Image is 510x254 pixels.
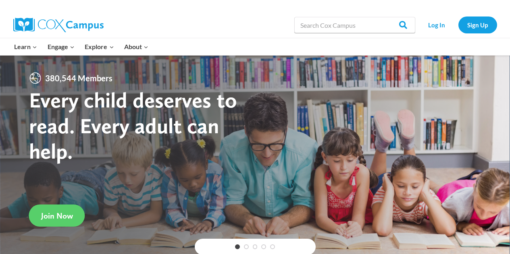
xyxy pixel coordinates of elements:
a: 5 [270,244,275,249]
strong: Every child deserves to read. Every adult can help. [29,87,237,164]
img: Cox Campus [13,18,104,32]
span: Explore [85,41,114,52]
span: 380,544 Members [42,72,116,85]
span: Engage [48,41,75,52]
a: Join Now [29,204,85,227]
span: About [124,41,148,52]
a: Log In [419,17,454,33]
nav: Primary Navigation [9,38,154,55]
a: 2 [244,244,249,249]
input: Search Cox Campus [294,17,415,33]
span: Join Now [41,211,73,221]
a: 3 [253,244,258,249]
a: Sign Up [458,17,497,33]
a: 4 [261,244,266,249]
nav: Secondary Navigation [419,17,497,33]
span: Learn [14,41,37,52]
a: 1 [235,244,240,249]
